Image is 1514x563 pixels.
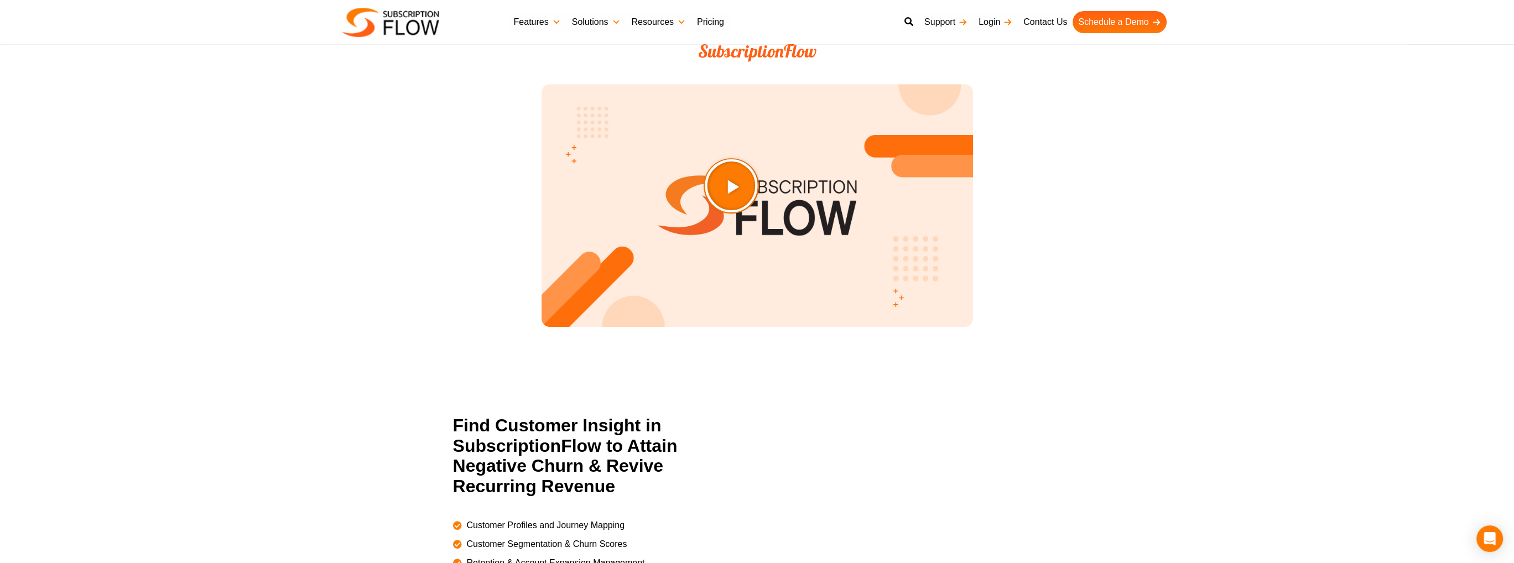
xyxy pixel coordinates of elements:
span: Customer Profiles and Journey Mapping [464,519,625,532]
a: Solutions [566,11,626,33]
h2: A One-Stop Solution for Subscription Management [542,21,973,62]
a: Schedule a Demo [1073,11,1166,33]
div: Play Video about SubscriptionFlow-Video [731,186,787,241]
span: Customer Segmentation & Churn Scores [464,538,627,551]
span: SubscriptionFlow [698,40,816,62]
div: Open Intercom Messenger [1476,525,1503,552]
a: Contact Us [1018,11,1073,33]
a: Resources [626,11,691,33]
a: Features [508,11,566,33]
a: Pricing [691,11,730,33]
a: Login [973,11,1018,33]
a: Support [919,11,973,33]
img: Subscriptionflow [342,8,439,37]
h2: Find Customer Insight in SubscriptionFlow to Attain Negative Churn & Revive Recurring Revenue [453,415,741,497]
